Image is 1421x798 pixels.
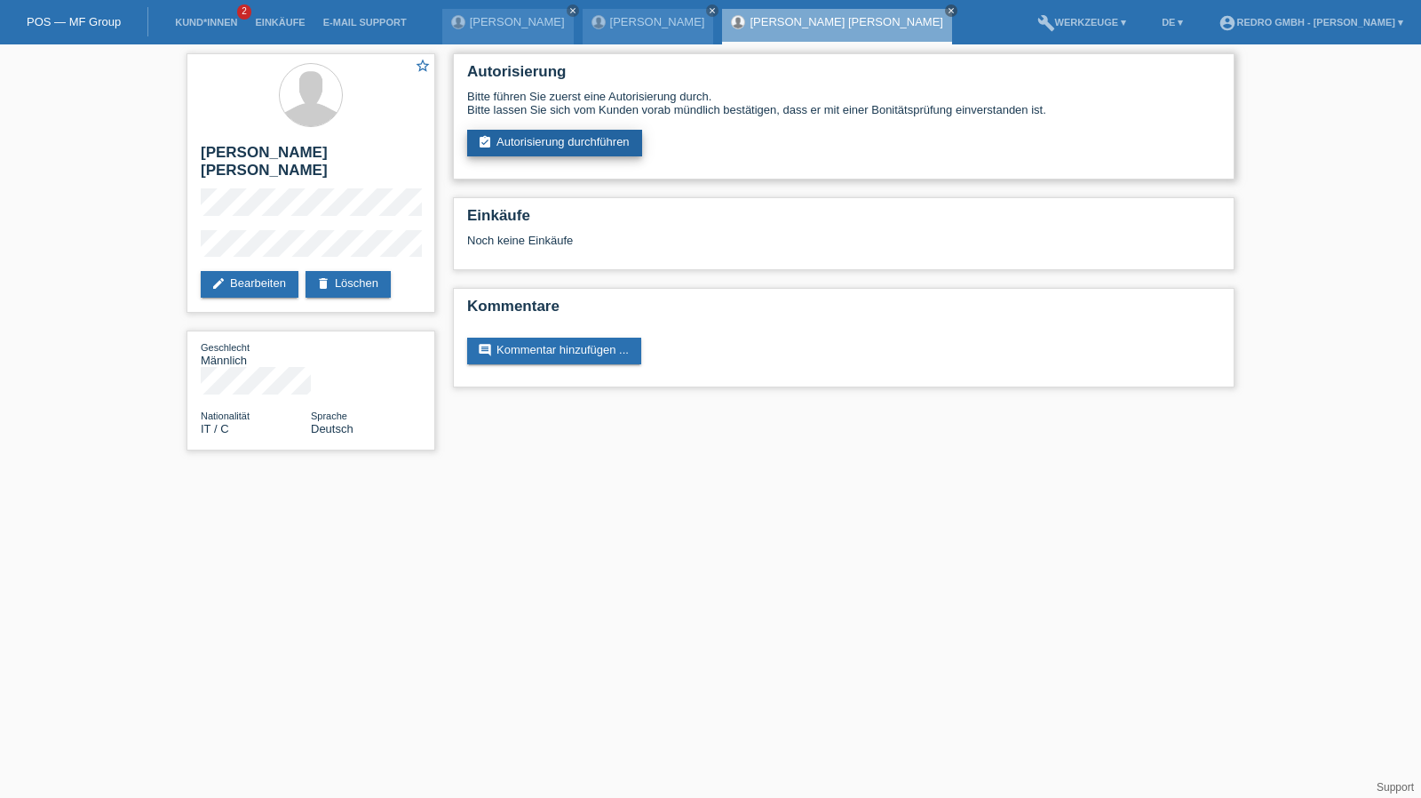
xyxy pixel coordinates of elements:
[1153,17,1192,28] a: DE ▾
[415,58,431,74] i: star_border
[201,342,250,353] span: Geschlecht
[237,4,251,20] span: 2
[470,15,565,28] a: [PERSON_NAME]
[478,343,492,357] i: comment
[201,422,229,435] span: Italien / C / 01.02.2017
[1028,17,1136,28] a: buildWerkzeuge ▾
[316,276,330,291] i: delete
[415,58,431,76] a: star_border
[945,4,957,17] a: close
[467,207,1220,234] h2: Einkäufe
[706,4,718,17] a: close
[467,130,642,156] a: assignment_turned_inAutorisierung durchführen
[201,144,421,188] h2: [PERSON_NAME] [PERSON_NAME]
[1219,14,1236,32] i: account_circle
[568,6,577,15] i: close
[567,4,579,17] a: close
[246,17,314,28] a: Einkäufe
[1037,14,1055,32] i: build
[750,15,942,28] a: [PERSON_NAME] [PERSON_NAME]
[708,6,717,15] i: close
[478,135,492,149] i: assignment_turned_in
[311,422,353,435] span: Deutsch
[467,298,1220,324] h2: Kommentare
[467,63,1220,90] h2: Autorisierung
[201,411,250,421] span: Nationalität
[947,6,956,15] i: close
[211,276,226,291] i: edit
[467,90,1220,116] div: Bitte führen Sie zuerst eine Autorisierung durch. Bitte lassen Sie sich vom Kunden vorab mündlich...
[1210,17,1412,28] a: account_circleRedro GmbH - [PERSON_NAME] ▾
[1377,781,1414,794] a: Support
[311,411,347,421] span: Sprache
[166,17,246,28] a: Kund*innen
[314,17,416,28] a: E-Mail Support
[27,15,121,28] a: POS — MF Group
[306,271,391,298] a: deleteLöschen
[467,234,1220,260] div: Noch keine Einkäufe
[201,271,298,298] a: editBearbeiten
[467,338,641,364] a: commentKommentar hinzufügen ...
[201,340,311,367] div: Männlich
[610,15,705,28] a: [PERSON_NAME]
